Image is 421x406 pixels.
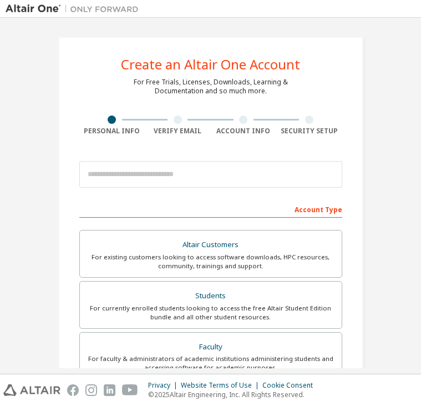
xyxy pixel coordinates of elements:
img: linkedin.svg [104,384,115,396]
div: Verify Email [145,127,211,136]
img: facebook.svg [67,384,79,396]
div: Cookie Consent [262,381,319,390]
div: Faculty [87,339,335,355]
div: Security Setup [276,127,342,136]
div: Students [87,288,335,304]
div: Personal Info [79,127,145,136]
img: instagram.svg [85,384,97,396]
div: Create an Altair One Account [121,58,300,71]
div: For Free Trials, Licenses, Downloads, Learning & Documentation and so much more. [134,78,288,96]
img: youtube.svg [122,384,138,396]
p: © 2025 Altair Engineering, Inc. All Rights Reserved. [148,390,319,399]
div: Account Type [79,200,342,218]
div: Privacy [148,381,181,390]
img: altair_logo.svg [3,384,60,396]
div: Website Terms of Use [181,381,262,390]
div: Altair Customers [87,237,335,253]
div: For currently enrolled students looking to access the free Altair Student Edition bundle and all ... [87,304,335,322]
div: For faculty & administrators of academic institutions administering students and accessing softwa... [87,354,335,372]
div: For existing customers looking to access software downloads, HPC resources, community, trainings ... [87,253,335,270]
div: Account Info [211,127,277,136]
img: Altair One [6,3,144,14]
